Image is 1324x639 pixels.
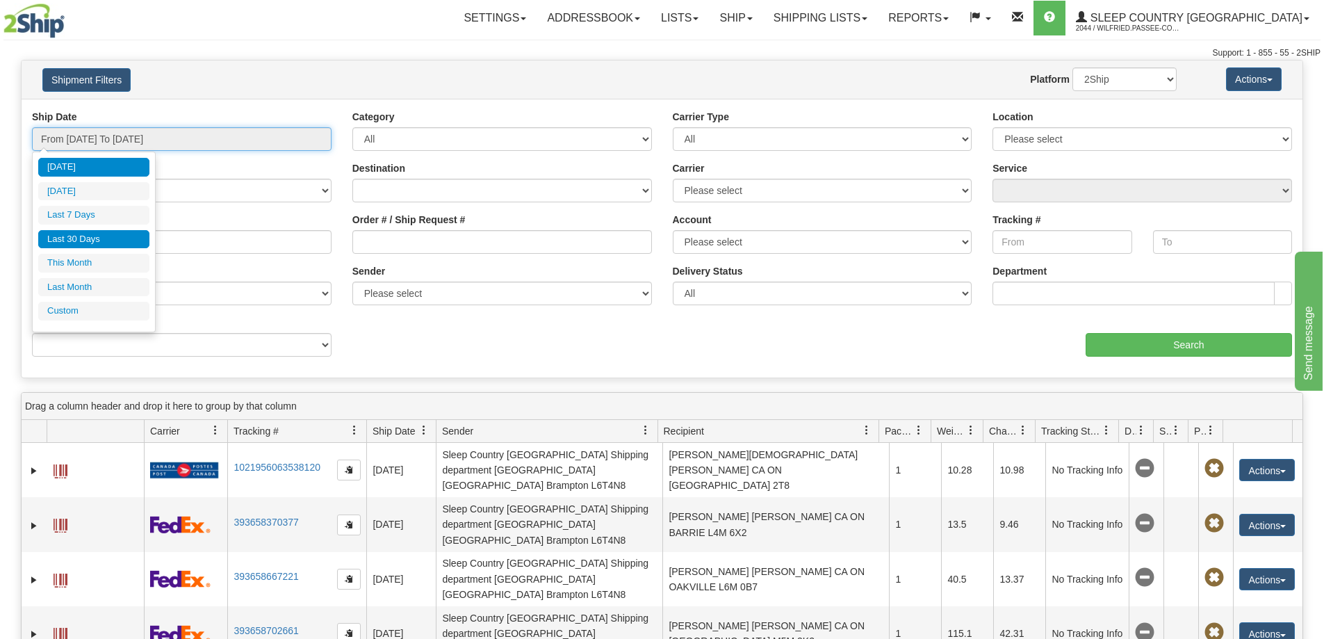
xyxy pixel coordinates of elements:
[763,1,878,35] a: Shipping lists
[234,571,298,582] a: 393658667221
[352,213,466,227] label: Order # / Ship Request #
[150,462,218,479] img: 20 - Canada Post
[442,424,473,438] span: Sender
[234,462,320,473] a: 1021956063538120
[1041,424,1102,438] span: Tracking Status
[38,206,149,225] li: Last 7 Days
[436,552,662,606] td: Sleep Country [GEOGRAPHIC_DATA] Shipping department [GEOGRAPHIC_DATA] [GEOGRAPHIC_DATA] Brampton ...
[992,230,1131,254] input: From
[38,182,149,201] li: [DATE]
[1086,333,1292,357] input: Search
[889,552,941,606] td: 1
[1011,419,1035,442] a: Charge filter column settings
[1129,419,1153,442] a: Delivery Status filter column settings
[937,424,966,438] span: Weight
[22,393,1302,420] div: grid grouping header
[664,424,704,438] span: Recipient
[352,110,395,124] label: Category
[1239,459,1295,481] button: Actions
[709,1,762,35] a: Ship
[32,110,77,124] label: Ship Date
[1159,424,1171,438] span: Shipment Issues
[993,443,1045,497] td: 10.98
[1292,248,1323,390] iframe: chat widget
[1135,459,1154,478] span: No Tracking Info
[662,443,889,497] td: [PERSON_NAME][DEMOGRAPHIC_DATA] [PERSON_NAME] CA ON [GEOGRAPHIC_DATA] 2T8
[150,570,211,588] img: 2 - FedEx Express®
[38,254,149,273] li: This Month
[993,497,1045,551] td: 9.46
[38,158,149,177] li: [DATE]
[1204,459,1224,478] span: Pickup Not Assigned
[992,110,1033,124] label: Location
[889,443,941,497] td: 1
[366,497,436,551] td: [DATE]
[337,569,361,590] button: Copy to clipboard
[651,1,709,35] a: Lists
[634,419,657,442] a: Sender filter column settings
[992,213,1040,227] label: Tracking #
[352,264,385,278] label: Sender
[673,213,712,227] label: Account
[54,512,67,535] a: Label
[537,1,651,35] a: Addressbook
[3,3,65,38] img: logo2044.jpg
[373,424,415,438] span: Ship Date
[337,515,361,535] button: Copy to clipboard
[1153,230,1292,254] input: To
[54,458,67,480] a: Label
[992,264,1047,278] label: Department
[855,419,878,442] a: Recipient filter column settings
[1204,514,1224,533] span: Pickup Not Assigned
[3,47,1321,59] div: Support: 1 - 855 - 55 - 2SHIP
[878,1,959,35] a: Reports
[27,464,41,478] a: Expand
[1239,514,1295,536] button: Actions
[1045,497,1129,551] td: No Tracking Info
[941,443,993,497] td: 10.28
[1194,424,1206,438] span: Pickup Status
[1204,568,1224,588] span: Pickup Not Assigned
[989,424,1018,438] span: Charge
[412,419,436,442] a: Ship Date filter column settings
[1164,419,1188,442] a: Shipment Issues filter column settings
[150,516,211,533] img: 2 - FedEx Express®
[27,519,41,533] a: Expand
[941,552,993,606] td: 40.5
[38,230,149,249] li: Last 30 Days
[1065,1,1320,35] a: Sleep Country [GEOGRAPHIC_DATA] 2044 / Wilfried.Passee-Coutrin
[662,552,889,606] td: [PERSON_NAME] [PERSON_NAME] CA ON OAKVILLE L6M 0B7
[673,264,743,278] label: Delivery Status
[150,424,180,438] span: Carrier
[1095,419,1118,442] a: Tracking Status filter column settings
[1087,12,1302,24] span: Sleep Country [GEOGRAPHIC_DATA]
[1045,443,1129,497] td: No Tracking Info
[959,419,983,442] a: Weight filter column settings
[352,161,405,175] label: Destination
[993,552,1045,606] td: 13.37
[234,625,298,636] a: 393658702661
[366,552,436,606] td: [DATE]
[885,424,914,438] span: Packages
[436,443,662,497] td: Sleep Country [GEOGRAPHIC_DATA] Shipping department [GEOGRAPHIC_DATA] [GEOGRAPHIC_DATA] Brampton ...
[234,517,298,528] a: 393658370377
[42,68,131,92] button: Shipment Filters
[1239,568,1295,590] button: Actions
[1135,514,1154,533] span: No Tracking Info
[662,497,889,551] td: [PERSON_NAME] [PERSON_NAME] CA ON BARRIE L4M 6X2
[10,8,129,25] div: Send message
[1125,424,1136,438] span: Delivery Status
[54,567,67,590] a: Label
[941,497,993,551] td: 13.5
[1030,72,1070,86] label: Platform
[1199,419,1223,442] a: Pickup Status filter column settings
[1226,67,1282,91] button: Actions
[27,573,41,587] a: Expand
[234,424,279,438] span: Tracking #
[436,497,662,551] td: Sleep Country [GEOGRAPHIC_DATA] Shipping department [GEOGRAPHIC_DATA] [GEOGRAPHIC_DATA] Brampton ...
[673,161,705,175] label: Carrier
[1045,552,1129,606] td: No Tracking Info
[889,497,941,551] td: 1
[343,419,366,442] a: Tracking # filter column settings
[673,110,729,124] label: Carrier Type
